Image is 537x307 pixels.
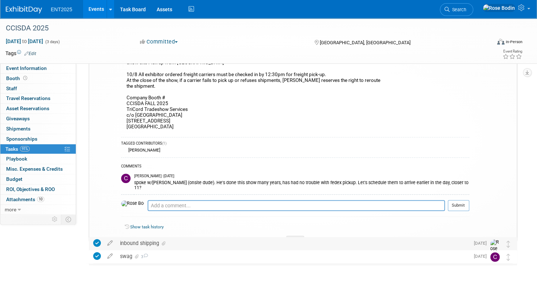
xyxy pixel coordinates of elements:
[490,239,501,265] img: Rose Bodin
[6,95,50,101] span: Travel Reservations
[6,136,37,142] span: Sponsorships
[0,154,76,164] a: Playbook
[507,241,510,248] i: Move task
[6,126,30,132] span: Shipments
[0,184,76,194] a: ROI, Objectives & ROO
[507,254,510,261] i: Move task
[6,6,42,13] img: ExhibitDay
[0,104,76,113] a: Asset Reservations
[6,75,29,81] span: Booth
[137,38,181,46] button: Committed
[319,40,410,45] span: [GEOGRAPHIC_DATA], [GEOGRAPHIC_DATA]
[0,144,76,154] a: Tasks91%
[116,237,470,249] div: inbound shipping
[448,200,469,211] button: Submit
[5,50,36,57] td: Tags
[116,250,470,262] div: swag
[134,174,174,179] span: [PERSON_NAME] - [DATE]
[104,253,116,260] a: edit
[0,174,76,184] a: Budget
[0,94,76,103] a: Travel Reservations
[483,4,515,12] img: Rose Bodin
[0,84,76,94] a: Staff
[6,196,44,202] span: Attachments
[6,176,22,182] span: Budget
[0,63,76,73] a: Event Information
[0,74,76,83] a: Booth
[474,254,490,259] span: [DATE]
[162,141,166,145] span: (1)
[505,39,522,45] div: In-Person
[104,240,116,246] a: edit
[3,22,479,35] div: CCISDA 2025
[445,38,522,49] div: Event Format
[140,254,148,259] span: 3
[51,7,72,12] span: ENT2025
[503,50,522,53] div: Event Rating
[0,114,76,124] a: Giveaways
[45,40,60,44] span: (3 days)
[0,205,76,215] a: more
[121,141,469,147] div: TAGGED CONTRIBUTORS
[130,224,164,229] a: Show task history
[37,196,44,202] span: 10
[22,75,29,81] span: Booth not reserved yet
[121,58,469,133] div: Show site Pick up from [GEOGRAPHIC_DATA] 10/8 All exhibitor ordered freight carriers must be chec...
[0,134,76,144] a: Sponsorships
[5,38,44,45] span: [DATE] [DATE]
[6,116,30,121] span: Giveaways
[6,166,63,172] span: Misc. Expenses & Credits
[0,164,76,174] a: Misc. Expenses & Credits
[134,179,469,190] div: spoke w/[PERSON_NAME] (onsite dude). He's done this show many years, has had no trouble with fede...
[497,39,504,45] img: Format-Inperson.png
[440,3,473,16] a: Search
[6,86,17,91] span: Staff
[0,124,76,134] a: Shipments
[24,51,36,56] a: Edit
[6,65,47,71] span: Event Information
[6,105,49,111] span: Asset Reservations
[127,148,160,153] div: [PERSON_NAME]
[49,215,61,224] td: Personalize Event Tab Strip
[6,186,55,192] span: ROI, Objectives & ROO
[5,146,30,152] span: Tasks
[121,174,131,183] img: Colleen Mueller
[20,146,30,152] span: 91%
[121,200,144,207] img: Rose Bodin
[450,7,466,12] span: Search
[5,207,16,212] span: more
[121,163,469,171] div: COMMENTS
[61,215,76,224] td: Toggle Event Tabs
[6,156,27,162] span: Playbook
[0,195,76,204] a: Attachments10
[474,241,490,246] span: [DATE]
[21,38,28,44] span: to
[490,252,500,262] img: Colleen Mueller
